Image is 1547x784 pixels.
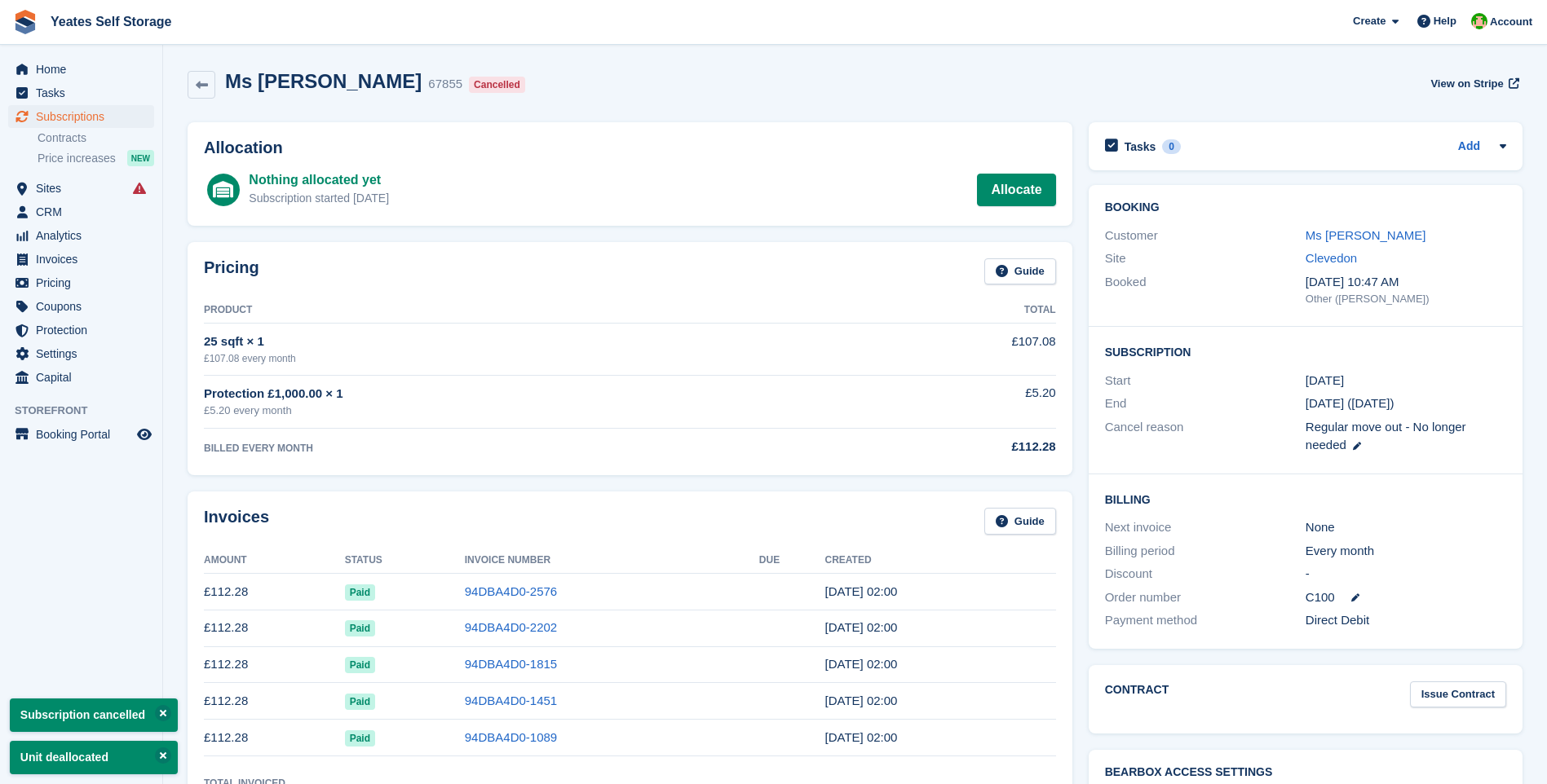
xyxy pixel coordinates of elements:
div: Payment method [1105,611,1306,630]
div: End [1105,394,1306,413]
div: [DATE] 10:47 AM [1306,273,1506,292]
h2: Allocation [204,139,1056,157]
span: Paid [345,657,375,673]
span: Paid [345,694,375,710]
i: Smart entry sync failures have occurred [133,182,146,195]
span: CRM [36,200,134,223]
a: menu [8,295,154,318]
span: Settings [36,342,134,365]
span: Pricing [36,271,134,294]
a: Allocate [977,174,1055,206]
div: £107.08 every month [204,351,851,366]
a: 94DBA4D0-2202 [465,620,557,634]
td: £5.20 [851,375,1056,428]
span: Protection [36,319,134,341]
time: 2025-04-18 01:00:48 UTC [825,730,898,744]
span: Account [1490,14,1532,30]
a: Clevedon [1306,251,1357,265]
span: [DATE] ([DATE]) [1306,396,1395,410]
a: menu [8,319,154,341]
div: Start [1105,372,1306,390]
h2: Billing [1105,491,1506,507]
a: menu [8,81,154,104]
a: menu [8,271,154,294]
span: Analytics [36,224,134,247]
h2: Ms [PERSON_NAME] [225,70,422,92]
th: Due [759,548,825,574]
span: Tasks [36,81,134,104]
div: 0 [1162,139,1181,154]
td: £107.08 [851,324,1056,375]
span: Paid [345,620,375,636]
h2: Contract [1105,681,1169,708]
p: Subscription cancelled [10,698,178,732]
a: menu [8,366,154,389]
div: £5.20 every month [204,403,851,419]
span: Home [36,58,134,81]
div: Site [1105,249,1306,268]
span: View on Stripe [1430,76,1503,92]
time: 2025-07-18 01:00:34 UTC [825,620,898,634]
span: Subscriptions [36,105,134,128]
div: Order number [1105,588,1306,607]
th: Created [825,548,1056,574]
a: 94DBA4D0-1815 [465,657,557,671]
a: Preview store [135,425,154,444]
span: Regular move out - No longer needed [1306,420,1466,452]
a: 94DBA4D0-1089 [465,730,557,744]
a: menu [8,342,154,365]
span: Sites [36,177,134,200]
div: Next invoice [1105,518,1306,537]
h2: Tasks [1125,139,1156,154]
td: £112.28 [204,646,345,683]
span: C100 [1306,588,1335,607]
h2: BearBox Access Settings [1105,766,1506,779]
a: Add [1458,138,1480,156]
div: 25 sqft × 1 [204,333,851,351]
div: - [1306,565,1506,584]
time: 2025-08-18 01:00:50 UTC [825,584,898,598]
a: 94DBA4D0-1451 [465,694,557,707]
div: Customer [1105,227,1306,245]
span: Paid [345,584,375,601]
span: Help [1434,13,1456,29]
div: £112.28 [851,438,1056,456]
td: £112.28 [204,720,345,756]
h2: Booking [1105,201,1506,214]
div: Protection £1,000.00 × 1 [204,385,851,403]
a: Contracts [38,130,154,146]
div: BILLED EVERY MONTH [204,441,851,456]
td: £112.28 [204,610,345,646]
span: Booking Portal [36,423,134,446]
a: menu [8,224,154,247]
a: menu [8,105,154,128]
div: None [1306,518,1506,537]
th: Total [851,297,1056,324]
span: Price increases [38,151,116,166]
div: Booked [1105,273,1306,307]
a: 94DBA4D0-2576 [465,584,557,598]
div: NEW [127,150,154,166]
div: Cancelled [469,77,525,93]
th: Invoice Number [465,548,759,574]
span: Storefront [15,403,162,419]
a: menu [8,200,154,223]
span: Capital [36,366,134,389]
h2: Invoices [204,508,269,535]
span: Coupons [36,295,134,318]
time: 2025-01-18 01:00:00 UTC [1306,372,1344,390]
a: Guide [984,508,1056,535]
div: Billing period [1105,542,1306,561]
div: Nothing allocated yet [249,170,389,190]
a: Ms [PERSON_NAME] [1306,228,1426,242]
a: Yeates Self Storage [44,8,179,35]
span: Paid [345,730,375,747]
div: Discount [1105,565,1306,584]
a: menu [8,177,154,200]
td: £112.28 [204,683,345,720]
span: Create [1353,13,1386,29]
div: Every month [1306,542,1506,561]
th: Status [345,548,465,574]
td: £112.28 [204,574,345,610]
div: 67855 [428,75,462,94]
